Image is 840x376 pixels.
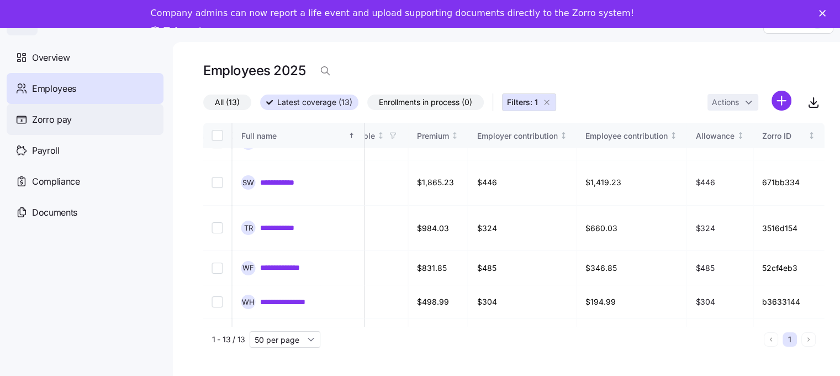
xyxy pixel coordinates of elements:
[409,160,469,206] td: $1,865.23
[7,104,163,135] a: Zorro pay
[468,160,577,206] td: $446
[7,135,163,166] a: Payroll
[277,95,352,109] span: Latest coverage (13)
[32,175,80,189] span: Compliance
[763,130,806,142] div: Zorro ID
[772,91,791,111] svg: add icon
[212,334,245,345] span: 1 - 13 / 13
[687,123,754,148] th: AllowanceNot sorted
[233,123,365,148] th: Full nameSorted ascending
[418,130,450,142] div: Premium
[808,132,816,139] div: Not sorted
[707,94,758,111] button: Actions
[409,251,469,285] td: $831.85
[577,251,688,285] td: $346.85
[409,123,469,148] th: PremiumNot sorted
[754,123,825,148] th: Zorro IDNot sorted
[241,130,346,142] div: Full name
[507,97,538,108] span: Filters: 1
[468,319,577,364] td: $683
[696,263,715,274] span: $485
[819,10,830,17] div: Close
[577,123,688,148] th: Employee contributionNot sorted
[32,82,76,96] span: Employees
[696,130,735,142] div: Allowance
[477,130,558,142] div: Employer contribution
[696,296,715,307] span: $304
[754,251,825,285] td: 52cf4eb3
[151,8,634,19] div: Company admins can now report a life event and upload supporting documents directly to the Zorro ...
[468,285,577,319] td: $304
[7,166,163,197] a: Compliance
[32,206,77,220] span: Documents
[670,132,678,139] div: Not sorted
[754,285,825,319] td: b3633144
[801,332,816,347] button: Next page
[212,177,223,188] input: Select record 9
[696,223,715,234] span: $324
[32,51,70,65] span: Overview
[783,332,797,347] button: 1
[212,296,223,307] input: Select record 12
[243,264,255,271] span: W F
[764,332,778,347] button: Previous page
[586,130,668,142] div: Employee contribution
[409,285,469,319] td: $498.99
[754,160,825,206] td: 671bb334
[7,42,163,73] a: Overview
[451,132,459,139] div: Not sorted
[203,62,305,79] h1: Employees 2025
[577,160,688,206] td: $1,419.23
[754,319,825,364] td: 788941fd
[242,299,255,306] span: W H
[348,132,356,139] div: Sorted ascending
[409,319,469,364] td: $1,204.51
[377,132,385,139] div: Not sorted
[577,206,688,251] td: $660.03
[212,263,223,274] input: Select record 11
[696,177,715,188] span: $446
[151,25,220,38] a: Take a tour
[212,222,223,233] input: Select record 10
[7,197,163,228] a: Documents
[577,319,688,364] td: $521.51
[468,251,577,285] td: $485
[32,113,72,127] span: Zorro pay
[7,73,163,104] a: Employees
[468,206,577,251] td: $324
[468,123,577,148] th: Employer contributionNot sorted
[409,206,469,251] td: $984.03
[560,132,568,139] div: Not sorted
[379,95,472,109] span: Enrollments in process (0)
[712,98,739,106] span: Actions
[215,95,240,109] span: All (13)
[244,224,253,232] span: T R
[212,130,223,141] input: Select all records
[754,206,825,251] td: 3516d154
[502,93,556,111] button: Filters: 1
[577,285,688,319] td: $194.99
[737,132,744,139] div: Not sorted
[32,144,60,158] span: Payroll
[243,179,255,186] span: S W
